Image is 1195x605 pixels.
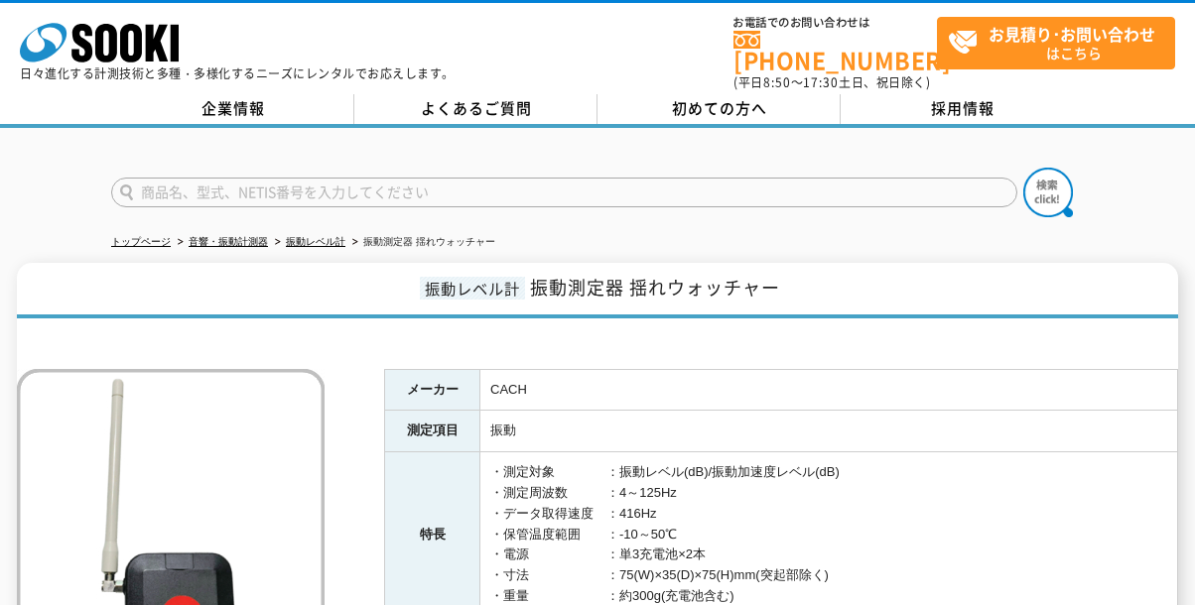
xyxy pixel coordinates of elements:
li: 振動測定器 揺れウォッチャー [348,232,495,253]
strong: お見積り･お問い合わせ [989,22,1155,46]
a: お見積り･お問い合わせはこちら [937,17,1175,69]
span: お電話でのお問い合わせは [733,17,937,29]
td: 振動 [480,411,1178,452]
span: 振動測定器 揺れウォッチャー [530,274,780,301]
a: 振動レベル計 [286,236,345,247]
span: 8:50 [763,73,791,91]
span: はこちら [948,18,1174,67]
th: メーカー [385,369,480,411]
a: 企業情報 [111,94,354,124]
a: 音響・振動計測器 [189,236,268,247]
span: (平日 ～ 土日、祝日除く) [733,73,930,91]
a: 採用情報 [841,94,1084,124]
input: 商品名、型式、NETIS番号を入力してください [111,178,1017,207]
td: CACH [480,369,1178,411]
span: 初めての方へ [672,97,767,119]
span: 17:30 [803,73,839,91]
th: 測定項目 [385,411,480,452]
a: よくあるご質問 [354,94,597,124]
a: トップページ [111,236,171,247]
img: btn_search.png [1023,168,1073,217]
a: 初めての方へ [597,94,841,124]
p: 日々進化する計測技術と多種・多様化するニーズにレンタルでお応えします。 [20,67,455,79]
a: [PHONE_NUMBER] [733,31,937,71]
span: 振動レベル計 [420,277,525,300]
